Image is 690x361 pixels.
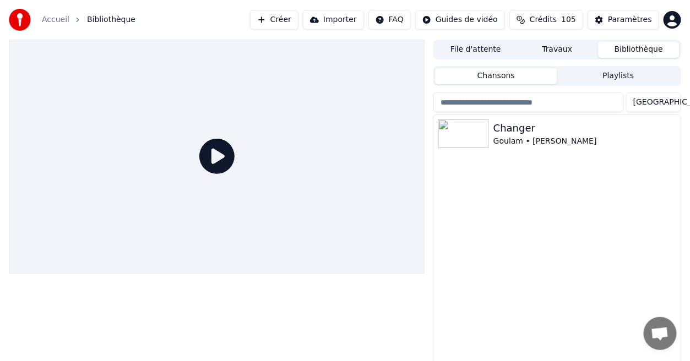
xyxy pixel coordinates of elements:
button: Travaux [517,42,598,58]
button: Guides de vidéo [415,10,505,30]
img: youka [9,9,31,31]
div: Changer [493,121,676,136]
div: Paramètres [608,14,652,25]
a: Ouvrir le chat [644,317,677,350]
button: Crédits105 [509,10,583,30]
button: Paramètres [588,10,659,30]
a: Accueil [42,14,69,25]
button: Chansons [435,68,557,84]
button: Créer [250,10,298,30]
button: Playlists [557,68,680,84]
span: 105 [561,14,576,25]
button: FAQ [368,10,411,30]
nav: breadcrumb [42,14,135,25]
button: Importer [303,10,364,30]
button: File d'attente [435,42,517,58]
div: Goulam • [PERSON_NAME] [493,136,676,147]
button: Bibliothèque [598,42,680,58]
span: Crédits [530,14,557,25]
span: Bibliothèque [87,14,135,25]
